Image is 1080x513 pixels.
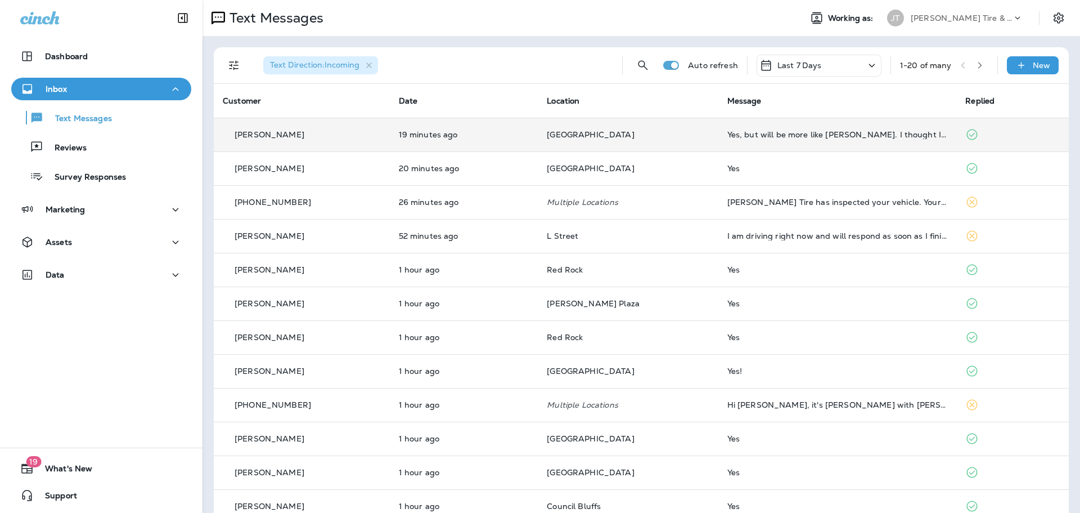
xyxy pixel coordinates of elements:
div: Yes [727,164,948,173]
span: Support [34,491,77,505]
p: Sep 15, 2025 09:47 AM [399,265,529,274]
p: Sep 15, 2025 09:18 AM [399,400,529,409]
p: Sep 15, 2025 09:58 AM [399,231,529,240]
span: Red Rock [547,265,583,275]
p: Multiple Locations [547,198,709,207]
span: What's New [34,464,92,478]
button: Assets [11,231,191,253]
div: Yes [727,434,948,443]
p: [PHONE_NUMBER] [235,198,311,207]
span: 19 [26,456,41,467]
span: Customer [223,96,261,106]
span: Date [399,96,418,106]
p: Sep 15, 2025 09:23 AM [399,367,529,376]
p: [PERSON_NAME] [235,502,304,511]
p: Sep 15, 2025 10:30 AM [399,130,529,139]
p: Reviews [43,143,87,154]
span: Message [727,96,762,106]
p: Inbox [46,84,67,93]
p: Multiple Locations [547,400,709,409]
button: Survey Responses [11,164,191,188]
p: Sep 15, 2025 10:23 AM [399,198,529,207]
p: Survey Responses [43,172,126,183]
span: Council Bluffs [547,501,601,511]
span: [GEOGRAPHIC_DATA] [547,467,634,478]
p: [PERSON_NAME] [235,434,304,443]
div: Hi DAN, it's Lelia with Burton AC, Heating, Plumbing, and More. Do you have the oldest furnace in... [727,400,948,409]
p: [PERSON_NAME] [235,299,304,308]
button: Filters [223,54,245,77]
span: L Street [547,231,578,241]
button: 19What's New [11,457,191,480]
p: Sep 15, 2025 09:08 AM [399,434,529,443]
p: Sep 15, 2025 09:32 AM [399,299,529,308]
p: Sep 15, 2025 09:04 AM [399,468,529,477]
button: Dashboard [11,45,191,68]
p: [PERSON_NAME] [235,231,304,240]
div: Text Direction:Incoming [263,56,378,74]
div: Yes [727,265,948,274]
button: Search Messages [632,54,654,77]
p: [PERSON_NAME] [235,367,304,376]
div: Yes [727,468,948,477]
p: Data [46,270,65,279]
p: Marketing [46,205,85,214]
p: Sep 15, 2025 09:26 AM [399,333,529,342]
p: Auto refresh [688,61,738,70]
p: [PERSON_NAME] [235,265,304,274]
div: Yes [727,333,948,342]
p: Text Messages [225,10,323,26]
div: JT [887,10,904,26]
p: [PERSON_NAME] [235,164,304,173]
p: New [1033,61,1050,70]
div: Yes [727,502,948,511]
button: Text Messages [11,106,191,130]
span: [GEOGRAPHIC_DATA] [547,130,634,140]
button: Inbox [11,78,191,100]
span: Location [547,96,579,106]
div: Yes, but will be more like Noon. I thought I said 12:30, so sorry if confusion. If this is a prob... [727,130,948,139]
span: Red Rock [547,332,583,342]
span: [PERSON_NAME] Plaza [547,298,640,309]
p: Sep 15, 2025 09:03 AM [399,502,529,511]
p: [PERSON_NAME] [235,130,304,139]
button: Marketing [11,198,191,221]
button: Data [11,264,191,286]
button: Reviews [11,135,191,159]
p: [PHONE_NUMBER] [235,400,311,409]
p: Text Messages [44,114,112,124]
div: Yes [727,299,948,308]
div: 1 - 20 of many [900,61,952,70]
button: Settings [1048,8,1069,28]
div: Jensen Tire has inspected your vehicle. Your quote is ready for review, please click the followin... [727,198,948,207]
span: Working as: [828,14,876,23]
p: Assets [46,238,72,247]
p: Sep 15, 2025 10:29 AM [399,164,529,173]
span: [GEOGRAPHIC_DATA] [547,163,634,173]
p: Dashboard [45,52,88,61]
span: [GEOGRAPHIC_DATA] [547,366,634,376]
p: [PERSON_NAME] [235,468,304,477]
span: Text Direction : Incoming [270,60,359,70]
p: Last 7 Days [777,61,822,70]
span: [GEOGRAPHIC_DATA] [547,434,634,444]
button: Collapse Sidebar [167,7,199,29]
div: I am driving right now and will respond as soon as I finish my trip. Powered by TRUCE. [727,231,948,240]
p: [PERSON_NAME] Tire & Auto [911,14,1012,23]
div: Yes! [727,367,948,376]
span: Replied [965,96,994,106]
p: [PERSON_NAME] [235,333,304,342]
button: Support [11,484,191,507]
